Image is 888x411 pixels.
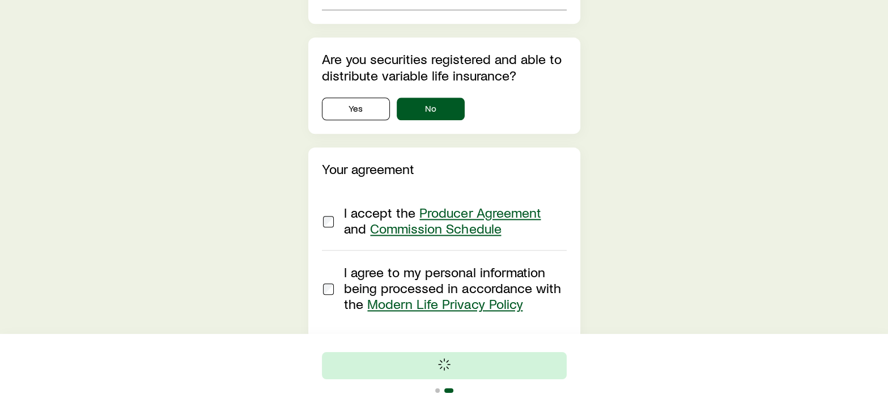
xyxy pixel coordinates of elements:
[323,283,334,295] input: I agree to my personal information being processed in accordance with the Modern Life Privacy Policy
[322,98,567,120] div: securitiesRegistrationInfo.isSecuritiesRegistered
[344,204,541,236] span: I accept the and
[322,98,390,120] button: Yes
[323,216,334,227] input: I accept the Producer Agreement and Commission Schedule
[344,264,560,312] span: I agree to my personal information being processed in accordance with the
[419,204,541,221] a: Producer Agreement
[397,98,465,120] button: No
[322,50,562,83] label: Are you securities registered and able to distribute variable life insurance?
[370,220,501,236] a: Commission Schedule
[322,160,414,177] label: Your agreement
[367,295,522,312] a: Modern Life Privacy Policy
